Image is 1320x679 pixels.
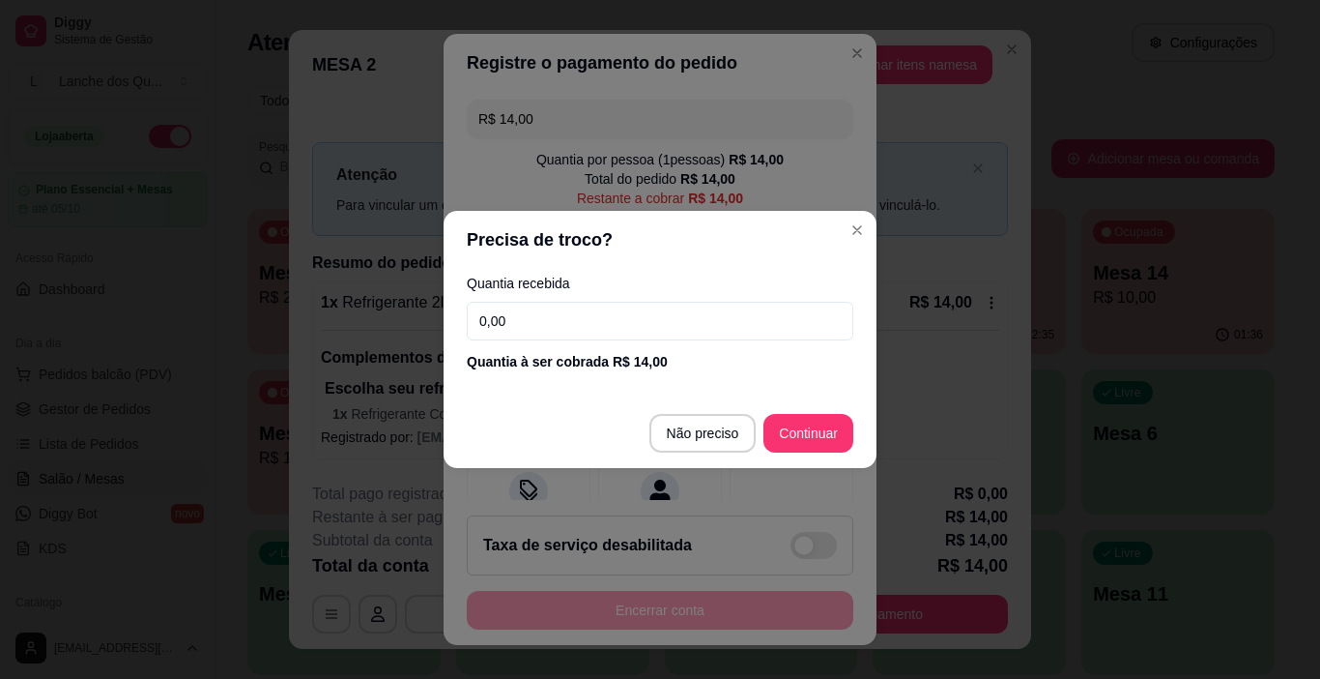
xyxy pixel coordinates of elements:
[842,215,873,246] button: Close
[763,414,853,453] button: Continuar
[649,414,757,453] button: Não preciso
[467,352,853,371] div: Quantia à ser cobrada R$ 14,00
[467,277,853,290] label: Quantia recebida
[444,211,876,269] header: Precisa de troco?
